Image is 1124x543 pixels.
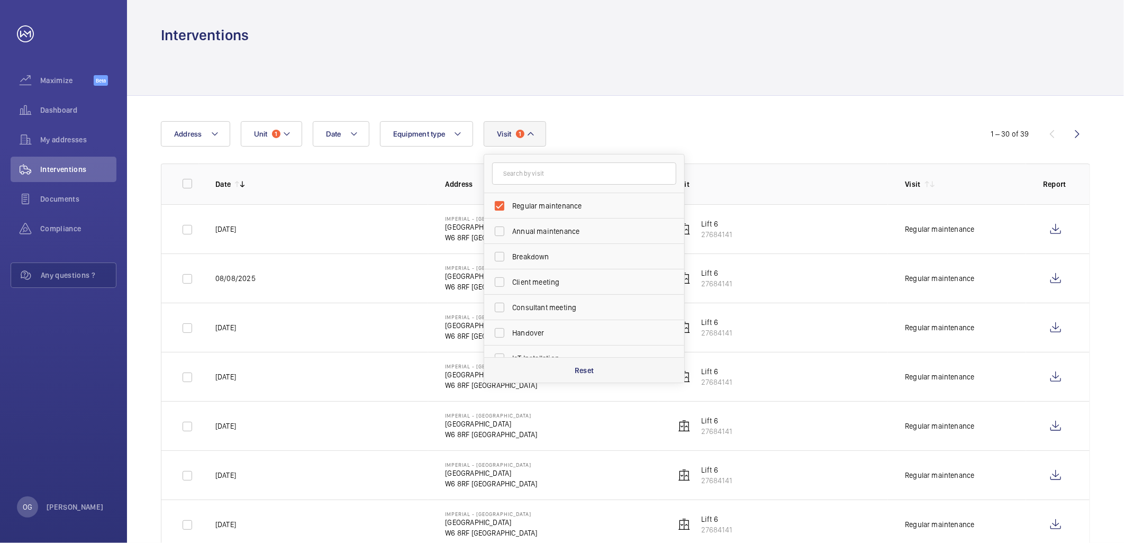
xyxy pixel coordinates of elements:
p: 27684141 [701,328,732,338]
p: 27684141 [701,377,732,387]
button: Unit1 [241,121,302,147]
p: W6 8RF [GEOGRAPHIC_DATA] [445,282,537,292]
p: Unit [675,179,888,189]
p: Imperial - [GEOGRAPHIC_DATA] [445,412,537,419]
span: 1 [272,130,280,138]
span: Equipment type [393,130,446,138]
img: elevator.svg [678,518,691,531]
span: Address [174,130,202,138]
p: Lift 6 [701,219,732,229]
p: [PERSON_NAME] [47,502,104,512]
p: Lift 6 [701,465,732,475]
p: [GEOGRAPHIC_DATA] [445,419,537,429]
p: [DATE] [215,470,236,481]
button: Date [313,121,369,147]
span: Dashboard [40,105,116,115]
span: Breakdown [512,251,658,262]
div: Regular maintenance [905,421,974,431]
p: Imperial - [GEOGRAPHIC_DATA] [445,511,537,517]
p: Address [445,179,658,189]
p: W6 8RF [GEOGRAPHIC_DATA] [445,331,537,341]
div: Regular maintenance [905,224,974,234]
p: Lift 6 [701,366,732,377]
p: [GEOGRAPHIC_DATA] [445,271,537,282]
input: Search by visit [492,162,676,185]
span: Client meeting [512,277,658,287]
p: Lift 6 [701,415,732,426]
p: W6 8RF [GEOGRAPHIC_DATA] [445,478,537,489]
p: 08/08/2025 [215,273,256,284]
p: 27684141 [701,426,732,437]
p: [GEOGRAPHIC_DATA] [445,468,537,478]
p: Date [215,179,231,189]
p: 27684141 [701,229,732,240]
p: OG [23,502,32,512]
p: [DATE] [215,421,236,431]
p: W6 8RF [GEOGRAPHIC_DATA] [445,380,537,391]
span: Any questions ? [41,270,116,280]
p: Imperial - [GEOGRAPHIC_DATA] [445,314,537,320]
span: Maximize [40,75,94,86]
div: Regular maintenance [905,273,974,284]
p: W6 8RF [GEOGRAPHIC_DATA] [445,429,537,440]
p: 27684141 [701,475,732,486]
p: Report [1043,179,1068,189]
p: Imperial - [GEOGRAPHIC_DATA] [445,363,537,369]
p: [DATE] [215,372,236,382]
p: [DATE] [215,322,236,333]
p: Visit [905,179,921,189]
span: Interventions [40,164,116,175]
p: [GEOGRAPHIC_DATA] [445,517,537,528]
span: Annual maintenance [512,226,658,237]
p: Imperial - [GEOGRAPHIC_DATA] [445,265,537,271]
p: Imperial - [GEOGRAPHIC_DATA] [445,215,537,222]
p: Lift 6 [701,268,732,278]
span: Visit [497,130,511,138]
span: Regular maintenance [512,201,658,211]
p: Imperial - [GEOGRAPHIC_DATA] [445,461,537,468]
p: Lift 6 [701,317,732,328]
span: IoT Installation [512,353,658,364]
span: 1 [516,130,524,138]
span: Date [326,130,341,138]
button: Address [161,121,230,147]
p: [DATE] [215,224,236,234]
span: My addresses [40,134,116,145]
img: elevator.svg [678,469,691,482]
p: [GEOGRAPHIC_DATA] [445,369,537,380]
p: Lift 6 [701,514,732,524]
span: Unit [254,130,268,138]
div: Regular maintenance [905,519,974,530]
img: elevator.svg [678,420,691,432]
span: Consultant meeting [512,302,658,313]
span: Compliance [40,223,116,234]
div: Regular maintenance [905,470,974,481]
div: Regular maintenance [905,372,974,382]
span: Handover [512,328,658,338]
p: W6 8RF [GEOGRAPHIC_DATA] [445,528,537,538]
p: [GEOGRAPHIC_DATA] [445,320,537,331]
h1: Interventions [161,25,249,45]
span: Documents [40,194,116,204]
p: 27684141 [701,524,732,535]
div: Regular maintenance [905,322,974,333]
p: [DATE] [215,519,236,530]
p: Reset [575,365,594,376]
button: Equipment type [380,121,474,147]
button: Visit1 [484,121,546,147]
span: Beta [94,75,108,86]
p: W6 8RF [GEOGRAPHIC_DATA] [445,232,537,243]
div: 1 – 30 of 39 [991,129,1029,139]
p: 27684141 [701,278,732,289]
p: [GEOGRAPHIC_DATA] [445,222,537,232]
